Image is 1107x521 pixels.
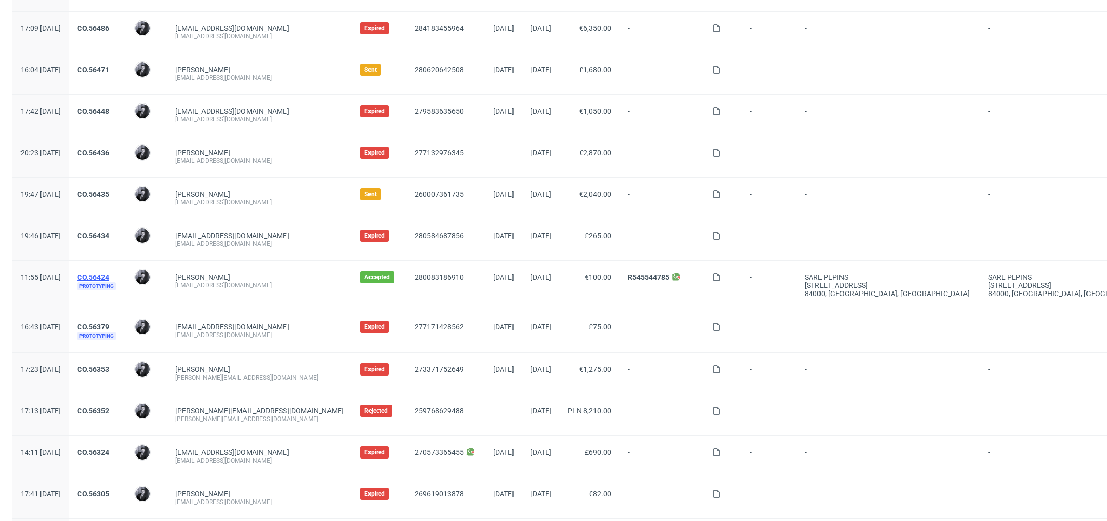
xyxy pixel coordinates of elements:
[579,190,611,198] span: €2,040.00
[493,107,514,115] span: [DATE]
[585,448,611,456] span: £690.00
[135,445,150,460] img: Philippe Dubuy
[750,365,788,382] span: -
[589,323,611,331] span: £75.00
[175,190,230,198] a: [PERSON_NAME]
[530,407,551,415] span: [DATE]
[135,362,150,377] img: Philippe Dubuy
[628,407,696,423] span: -
[805,323,972,340] span: -
[77,323,109,331] a: CO.56379
[175,240,344,248] div: [EMAIL_ADDRESS][DOMAIN_NAME]
[493,24,514,32] span: [DATE]
[493,273,514,281] span: [DATE]
[415,24,464,32] a: 284183455964
[20,24,61,32] span: 17:09 [DATE]
[135,487,150,501] img: Philippe Dubuy
[805,407,972,423] span: -
[750,149,788,165] span: -
[175,331,344,339] div: [EMAIL_ADDRESS][DOMAIN_NAME]
[628,149,696,165] span: -
[415,149,464,157] a: 277132976345
[175,24,289,32] span: [EMAIL_ADDRESS][DOMAIN_NAME]
[805,24,972,40] span: -
[805,66,972,82] span: -
[415,407,464,415] a: 259768629488
[805,490,972,506] span: -
[628,107,696,123] span: -
[415,365,464,373] a: 273371752649
[579,149,611,157] span: €2,870.00
[579,66,611,74] span: £1,680.00
[628,232,696,248] span: -
[530,490,551,498] span: [DATE]
[175,498,344,506] div: [EMAIL_ADDRESS][DOMAIN_NAME]
[589,490,611,498] span: €82.00
[750,273,788,298] span: -
[805,289,972,298] div: 84000, [GEOGRAPHIC_DATA] , [GEOGRAPHIC_DATA]
[805,232,972,248] span: -
[530,107,551,115] span: [DATE]
[175,157,344,165] div: [EMAIL_ADDRESS][DOMAIN_NAME]
[175,74,344,82] div: [EMAIL_ADDRESS][DOMAIN_NAME]
[628,66,696,82] span: -
[530,365,551,373] span: [DATE]
[77,24,109,32] a: CO.56486
[628,273,669,281] a: R545544785
[493,448,514,456] span: [DATE]
[805,190,972,206] span: -
[493,490,514,498] span: [DATE]
[585,232,611,240] span: £265.00
[135,145,150,160] img: Philippe Dubuy
[175,373,344,382] div: [PERSON_NAME][EMAIL_ADDRESS][DOMAIN_NAME]
[415,107,464,115] a: 279583635650
[415,232,464,240] a: 280584687856
[175,32,344,40] div: [EMAIL_ADDRESS][DOMAIN_NAME]
[77,232,109,240] a: CO.56434
[77,190,109,198] a: CO.56435
[364,490,385,498] span: Expired
[628,24,696,40] span: -
[364,323,385,331] span: Expired
[20,490,61,498] span: 17:41 [DATE]
[364,190,377,198] span: Sent
[77,273,109,281] a: CO.56424
[175,273,230,281] a: [PERSON_NAME]
[135,320,150,334] img: Philippe Dubuy
[175,407,344,415] span: [PERSON_NAME][EMAIL_ADDRESS][DOMAIN_NAME]
[20,107,61,115] span: 17:42 [DATE]
[415,273,464,281] a: 280083186910
[530,66,551,74] span: [DATE]
[530,149,551,157] span: [DATE]
[415,190,464,198] a: 260007361735
[750,66,788,82] span: -
[750,24,788,40] span: -
[364,66,377,74] span: Sent
[568,407,611,415] span: PLN 8,210.00
[493,149,514,165] span: -
[77,448,109,456] a: CO.56324
[493,190,514,198] span: [DATE]
[415,448,464,456] a: 270573365455
[530,232,551,240] span: [DATE]
[415,323,464,331] a: 277171428562
[364,407,388,415] span: Rejected
[77,407,109,415] a: CO.56352
[415,66,464,74] a: 280620642508
[750,490,788,506] span: -
[77,282,116,290] span: Prototyping
[493,232,514,240] span: [DATE]
[628,190,696,206] span: -
[20,407,61,415] span: 17:13 [DATE]
[750,448,788,465] span: -
[135,404,150,418] img: Philippe Dubuy
[415,490,464,498] a: 269619013878
[805,448,972,465] span: -
[20,365,61,373] span: 17:23 [DATE]
[805,107,972,123] span: -
[175,115,344,123] div: [EMAIL_ADDRESS][DOMAIN_NAME]
[77,332,116,340] span: Prototyping
[750,407,788,423] span: -
[579,24,611,32] span: €6,350.00
[530,190,551,198] span: [DATE]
